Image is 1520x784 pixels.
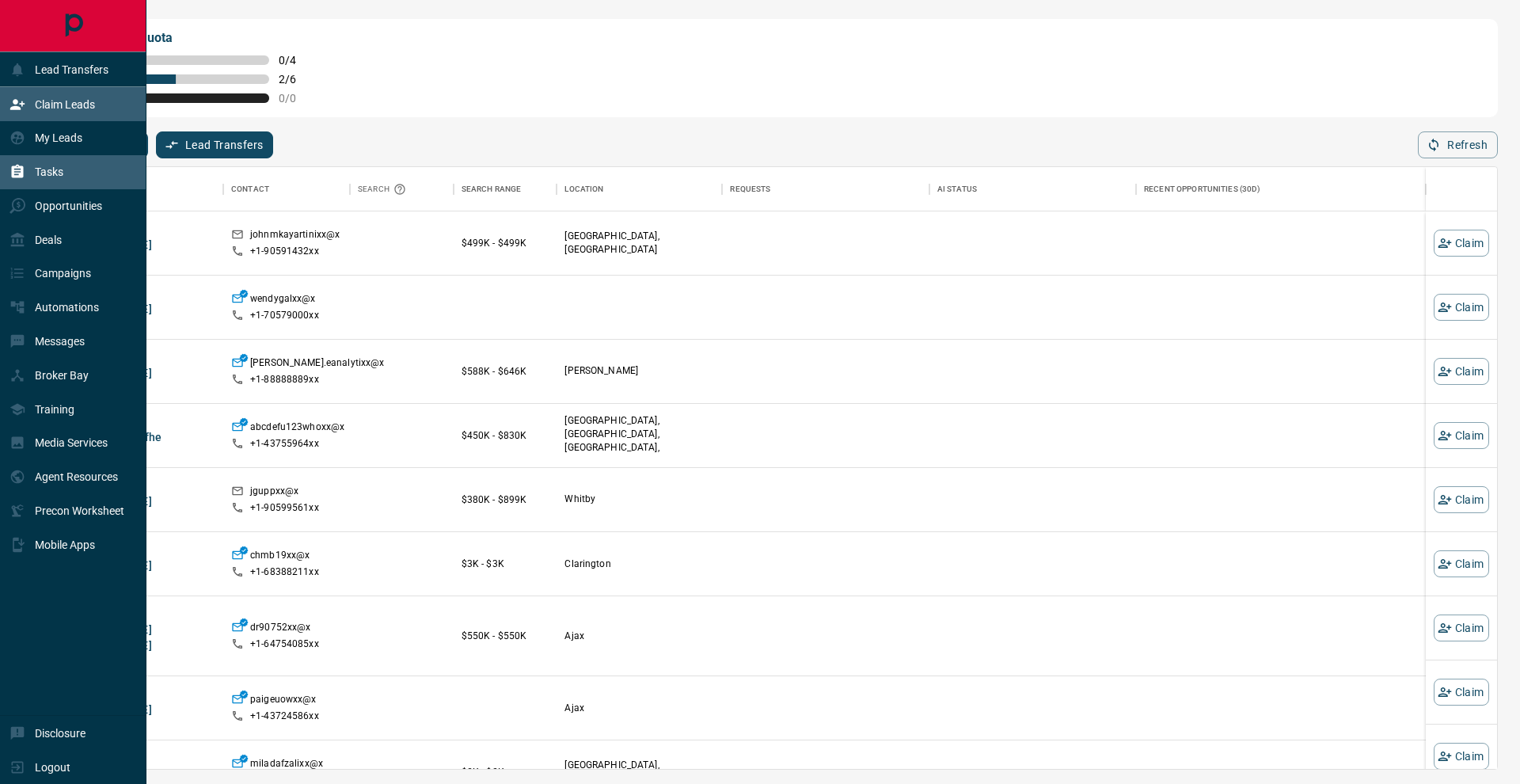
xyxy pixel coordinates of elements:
[1434,358,1489,385] button: Claim
[1418,131,1498,158] button: Refresh
[564,230,714,257] p: [GEOGRAPHIC_DATA], [GEOGRAPHIC_DATA]
[1434,294,1489,321] button: Claim
[937,167,977,211] div: AI Status
[462,557,549,571] p: $3K - $3K
[250,245,319,258] p: +1- 90591432xx
[85,29,313,48] p: My Daily Quota
[250,549,310,565] p: chmb19xx@x
[1434,422,1489,449] button: Claim
[462,493,549,507] p: $380K - $899K
[1434,615,1489,641] button: Claim
[1144,167,1260,211] div: Recent Opportunities (30d)
[462,236,549,250] p: $499K - $499K
[231,167,269,211] div: Contact
[564,702,714,715] p: Ajax
[250,621,310,637] p: dr90752xx@x
[250,356,384,373] p: [PERSON_NAME].eanalytixx@x
[929,167,1136,211] div: AI Status
[250,565,319,579] p: +1- 68388211xx
[250,501,319,515] p: +1- 90599561xx
[250,710,319,723] p: +1- 43724586xx
[250,228,340,245] p: johnmkayartinixx@x
[564,558,714,571] p: Clarington
[250,485,298,501] p: jguppxx@x
[1434,486,1489,513] button: Claim
[223,167,350,211] div: Contact
[250,373,319,386] p: +1- 88888889xx
[564,493,714,506] p: Whitby
[250,757,323,774] p: miladafzalixx@x
[564,167,603,211] div: Location
[462,167,522,211] div: Search Range
[564,364,714,378] p: [PERSON_NAME]
[557,167,722,211] div: Location
[250,421,344,437] p: abcdefu123whoxx@x
[250,437,319,451] p: +1- 43755964xx
[564,414,714,482] p: [GEOGRAPHIC_DATA], [GEOGRAPHIC_DATA], [GEOGRAPHIC_DATA], [GEOGRAPHIC_DATA] | [GEOGRAPHIC_DATA]
[250,292,316,309] p: wendygalxx@x
[250,693,317,710] p: paigeuowxx@x
[279,54,313,67] span: 0 / 4
[279,73,313,86] span: 2 / 6
[462,428,549,443] p: $450K - $830K
[462,765,549,779] p: $2K - $2K
[730,167,770,211] div: Requests
[58,167,223,211] div: Name
[250,637,319,651] p: +1- 64754085xx
[722,167,929,211] div: Requests
[564,630,714,643] p: Ajax
[1434,550,1489,577] button: Claim
[1434,230,1489,257] button: Claim
[1434,743,1489,770] button: Claim
[250,309,319,322] p: +1- 70579000xx
[156,131,274,158] button: Lead Transfers
[279,92,313,105] span: 0 / 0
[1136,167,1426,211] div: Recent Opportunities (30d)
[454,167,557,211] div: Search Range
[462,364,549,379] p: $588K - $646K
[462,629,549,643] p: $550K - $550K
[1434,679,1489,706] button: Claim
[358,167,410,211] div: Search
